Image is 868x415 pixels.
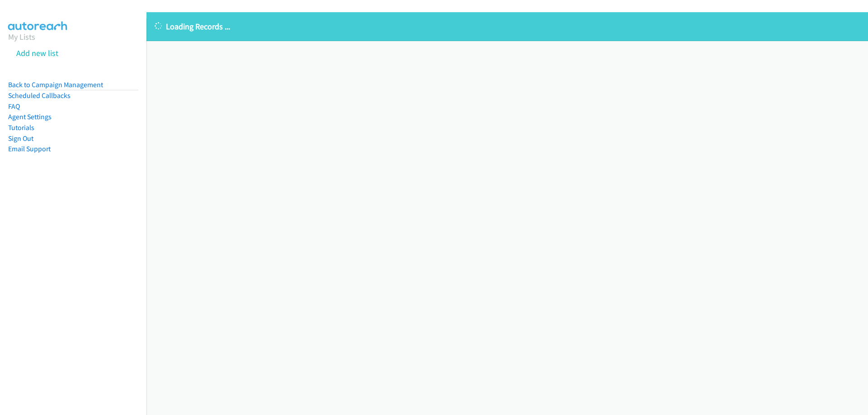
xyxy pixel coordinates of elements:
[8,91,71,100] a: Scheduled Callbacks
[8,102,20,111] a: FAQ
[16,48,58,58] a: Add new list
[8,80,103,89] a: Back to Campaign Management
[8,145,51,153] a: Email Support
[8,134,33,143] a: Sign Out
[8,112,52,121] a: Agent Settings
[8,123,34,132] a: Tutorials
[155,20,860,33] p: Loading Records ...
[8,32,35,42] a: My Lists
